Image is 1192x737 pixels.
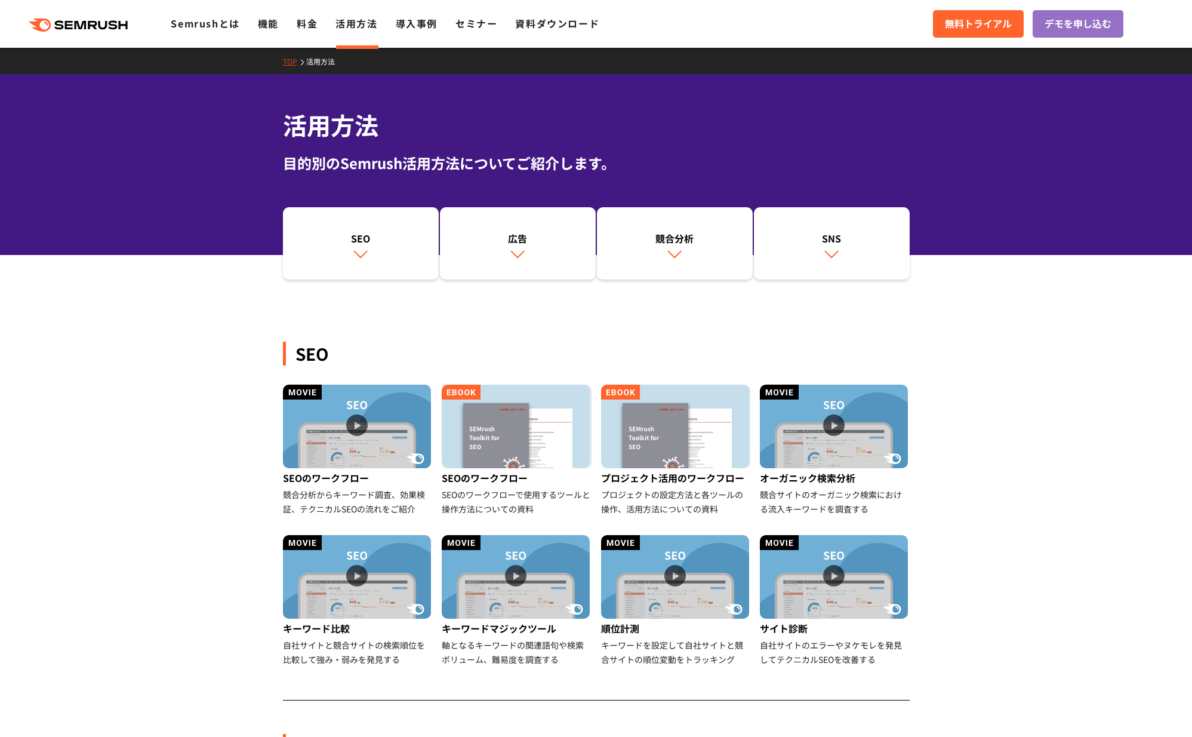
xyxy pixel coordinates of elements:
div: 軸となるキーワードの関連語句や検索ボリューム、難易度を調査する [442,638,592,667]
div: プロジェクトの設定方法と各ツールの操作、活用方法についての資料 [601,487,751,516]
a: TOP [283,56,306,66]
div: 順位計測 [601,619,751,638]
div: SEOのワークフロー [283,468,433,487]
div: オーガニック検索分析 [760,468,910,487]
a: 順位計測 キーワードを設定して自社サイトと競合サイトの順位変動をトラッキング [601,535,751,667]
div: プロジェクト活用のワークフロー [601,468,751,487]
div: SEO [289,231,433,245]
a: 機能 [258,16,279,30]
a: 無料トライアル [933,10,1024,38]
a: SEO [283,207,439,280]
a: SEOのワークフロー 競合分析からキーワード調査、効果検証、テクニカルSEOの流れをご紹介 [283,385,433,516]
div: SNS [760,231,904,245]
span: デモを申し込む [1045,16,1111,32]
a: キーワード比較 自社サイトと競合サイトの検索順位を比較して強み・弱みを発見する [283,535,433,667]
div: 競合サイトのオーガニック検索における流入キーワードを調査する [760,487,910,516]
div: キーワードを設定して自社サイトと競合サイトの順位変動をトラッキング [601,638,751,667]
a: SNS [754,207,910,280]
a: Semrushとは [171,16,239,30]
a: オーガニック検索分析 競合サイトのオーガニック検索における流入キーワードを調査する [760,385,910,516]
a: サイト診断 自社サイトのエラーやヌケモレを発見してテクニカルSEOを改善する [760,535,910,667]
div: SEOのワークフローで使用するツールと操作方法についての資料 [442,487,592,516]
div: SEO [283,342,910,366]
h1: 活用方法 [283,108,910,143]
span: 無料トライアル [945,16,1012,32]
div: サイト診断 [760,619,910,638]
div: SEOのワークフロー [442,468,592,487]
a: キーワードマジックツール 軸となるキーワードの関連語句や検索ボリューム、難易度を調査する [442,535,592,667]
div: キーワード比較 [283,619,433,638]
div: 広告 [446,231,590,245]
a: 導入事例 [396,16,438,30]
div: 目的別のSemrush活用方法についてご紹介します。 [283,152,910,174]
div: 自社サイトのエラーやヌケモレを発見してテクニカルSEOを改善する [760,638,910,667]
div: 自社サイトと競合サイトの検索順位を比較して強み・弱みを発見する [283,638,433,667]
a: デモを申し込む [1033,10,1123,38]
a: 広告 [440,207,596,280]
a: 活用方法 [335,16,377,30]
div: 競合分析 [603,231,747,245]
a: セミナー [455,16,497,30]
div: 競合分析からキーワード調査、効果検証、テクニカルSEOの流れをご紹介 [283,487,433,516]
a: SEOのワークフロー SEOのワークフローで使用するツールと操作方法についての資料 [442,385,592,516]
a: 競合分析 [597,207,753,280]
a: プロジェクト活用のワークフロー プロジェクトの設定方法と各ツールの操作、活用方法についての資料 [601,385,751,516]
a: 活用方法 [306,56,344,66]
a: 資料ダウンロード [515,16,599,30]
a: 料金 [297,16,318,30]
div: キーワードマジックツール [442,619,592,638]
